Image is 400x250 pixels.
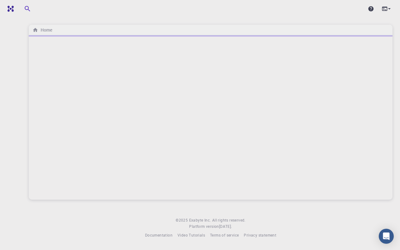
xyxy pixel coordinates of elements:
span: © 2025 [176,217,189,223]
a: Terms of service [210,232,239,238]
a: Documentation [145,232,172,238]
span: Terms of service [210,232,239,237]
h6: Home [38,27,52,33]
span: [DATE] . [219,224,232,229]
div: Open Intercom Messenger [379,229,394,244]
a: Exabyte Inc. [189,217,211,223]
a: Privacy statement [244,232,276,238]
a: [DATE]. [219,223,232,230]
span: All rights reserved. [212,217,246,223]
span: Platform version [189,223,219,230]
a: Video Tutorials [177,232,205,238]
span: Exabyte Inc. [189,217,211,222]
span: Video Tutorials [177,232,205,237]
nav: breadcrumb [31,27,53,33]
span: Privacy statement [244,232,276,237]
img: logo [5,6,14,12]
span: Documentation [145,232,172,237]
